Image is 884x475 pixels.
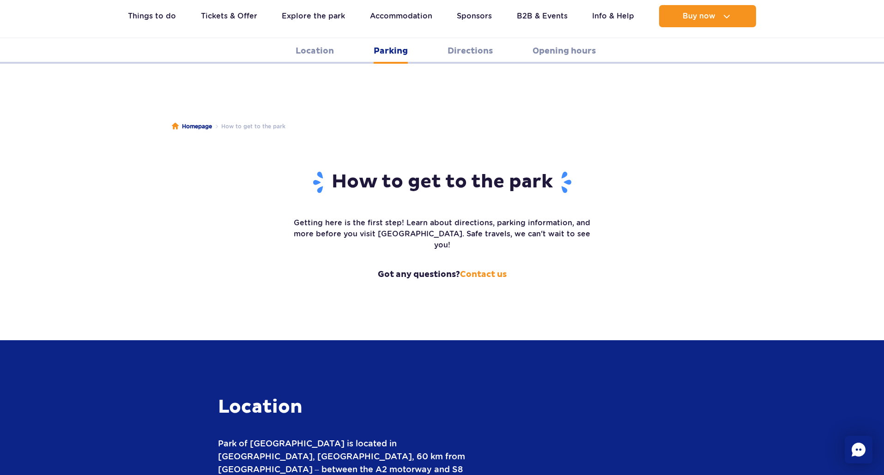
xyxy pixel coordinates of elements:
[659,5,756,27] button: Buy now
[517,5,568,27] a: B2B & Events
[128,5,176,27] a: Things to do
[218,396,495,419] h3: Location
[292,217,592,251] p: Getting here is the first step! Learn about directions, parking information, and more before you ...
[296,38,334,64] a: Location
[457,5,492,27] a: Sponsors
[282,5,345,27] a: Explore the park
[212,122,285,131] li: How to get to the park
[370,5,432,27] a: Accommodation
[292,269,592,280] strong: Got any questions?
[845,436,872,463] div: Chat
[201,5,257,27] a: Tickets & Offer
[374,38,408,64] a: Parking
[448,38,493,64] a: Directions
[172,122,212,131] a: Homepage
[533,38,596,64] a: Opening hours
[592,5,634,27] a: Info & Help
[683,12,715,20] span: Buy now
[460,269,507,280] a: Contact us
[292,170,592,194] h1: How to get to the park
